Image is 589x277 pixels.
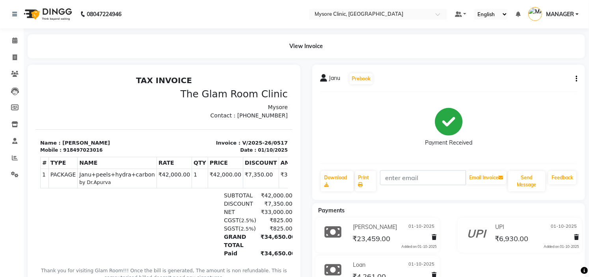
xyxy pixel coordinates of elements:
b: 08047224946 [87,3,121,25]
div: ₹33,000.00 [220,136,257,144]
a: Feedback [548,171,576,184]
th: RATE [121,85,157,97]
div: Date : [205,74,221,81]
p: Name : [PERSON_NAME] [5,67,124,74]
span: 01-10-2025 [408,223,434,231]
div: Paid [184,177,220,185]
td: ₹34,650.00 [243,97,278,115]
input: enter email [380,170,466,185]
div: Payment Received [425,139,472,147]
span: 01-10-2025 [408,261,434,269]
div: ₹34,650.00 [220,160,257,177]
span: 2.5% [206,145,219,151]
div: ₹42,000.00 [220,119,257,127]
span: Janu+peels+hydra+carbon [44,98,119,106]
div: View Invoice [28,34,585,58]
div: ₹7,350.00 [220,127,257,136]
button: Prebook [350,73,373,84]
td: 1 [157,97,173,115]
div: NET [184,136,220,144]
div: 01/10/2025 [222,74,252,81]
h2: TAX INVOICE [5,3,252,13]
span: UPI [495,223,504,231]
a: Download [321,171,354,191]
span: [PERSON_NAME] [353,223,397,231]
div: SUBTOTAL [184,119,220,127]
span: 01-10-2025 [551,223,577,231]
div: ₹34,650.00 [220,177,257,185]
span: CGST [188,145,203,151]
td: PACKAGE [13,97,42,115]
div: 918497023016 [28,74,67,81]
th: # [5,85,13,97]
td: 1 [5,97,13,115]
span: ₹23,459.00 [352,234,390,245]
div: Mobile : [5,74,26,81]
button: Send Message [508,171,545,191]
a: Print [355,171,377,191]
th: NAME [42,85,121,97]
div: Added on 01-10-2025 [401,244,436,249]
span: Loan [353,261,365,269]
div: ₹825.00 [220,152,257,160]
small: by Dr.Apurva [44,106,119,113]
div: GRAND TOTAL [184,160,220,177]
div: ( ) [184,144,220,152]
th: TYPE [13,85,42,97]
p: Invoice : V/2025-26/0517 [133,67,252,74]
th: AMOUNT [243,85,278,97]
span: Payments [318,207,345,214]
span: MANAGER [116,213,143,218]
span: 2.5% [205,153,218,159]
p: Mysore [133,31,252,39]
td: ₹42,000.00 [121,97,157,115]
button: Email Invoice [466,171,507,184]
h3: The Glam Room Clinic [133,16,252,28]
div: Generated By : at 01/10/2025 [5,212,252,219]
div: Added on 01-10-2025 [544,244,579,249]
th: QTY [157,85,173,97]
div: ₹825.00 [220,144,257,152]
span: MANAGER [546,10,574,19]
p: Contact : [PHONE_NUMBER] [133,39,252,47]
th: PRICE [172,85,207,97]
span: ₹6,930.00 [495,234,528,245]
td: ₹42,000.00 [172,97,207,115]
div: DISCOUNT [184,127,220,136]
div: ( ) [184,152,220,160]
p: Thank you for visiting Glam Room!!! Once the bill is generated, The amount is non refundable. Thi... [5,195,252,209]
img: MANAGER [528,7,542,21]
th: DISCOUNT [207,85,243,97]
img: logo [20,3,74,25]
span: Janu [329,74,340,85]
span: SGST [188,153,203,159]
td: ₹7,350.00 [207,97,243,115]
